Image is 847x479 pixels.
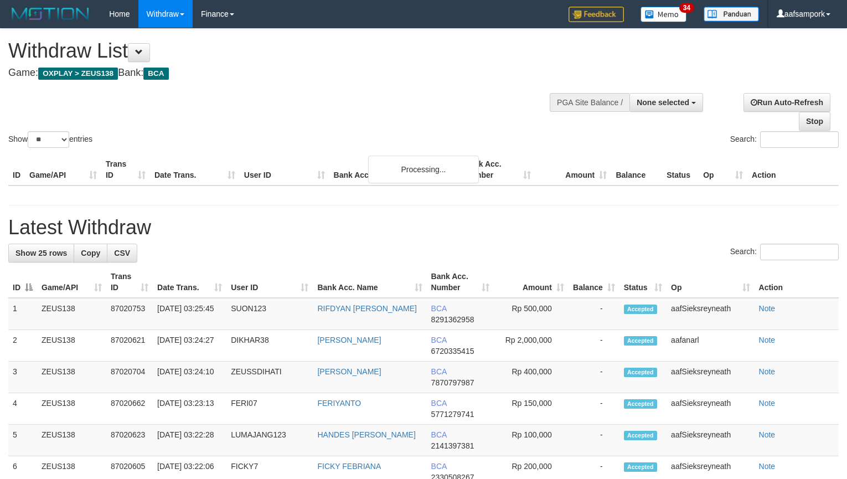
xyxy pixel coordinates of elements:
[106,330,153,362] td: 87020621
[8,131,92,148] label: Show entries
[624,462,657,472] span: Accepted
[114,249,130,257] span: CSV
[431,304,447,313] span: BCA
[25,154,101,186] th: Game/API
[317,336,381,344] a: [PERSON_NAME]
[759,430,776,439] a: Note
[494,425,569,456] td: Rp 100,000
[535,154,611,186] th: Amount
[431,462,447,471] span: BCA
[8,244,74,262] a: Show 25 rows
[624,305,657,314] span: Accepted
[226,393,313,425] td: FERI07
[37,362,106,393] td: ZEUS138
[667,362,754,393] td: aafSieksreyneath
[8,362,37,393] td: 3
[8,330,37,362] td: 2
[637,98,689,107] span: None selected
[569,330,619,362] td: -
[101,154,150,186] th: Trans ID
[459,154,535,186] th: Bank Acc. Number
[107,244,137,262] a: CSV
[240,154,329,186] th: User ID
[74,244,107,262] a: Copy
[755,266,839,298] th: Action
[37,298,106,330] td: ZEUS138
[760,244,839,260] input: Search:
[431,347,474,356] span: Copy 6720335415 to clipboard
[759,304,776,313] a: Note
[747,154,839,186] th: Action
[143,68,168,80] span: BCA
[8,6,92,22] img: MOTION_logo.png
[667,266,754,298] th: Op: activate to sort column ascending
[431,430,447,439] span: BCA
[730,131,839,148] label: Search:
[494,362,569,393] td: Rp 400,000
[431,399,447,408] span: BCA
[37,425,106,456] td: ZEUS138
[37,266,106,298] th: Game/API: activate to sort column ascending
[153,298,226,330] td: [DATE] 03:25:45
[153,266,226,298] th: Date Trans.: activate to sort column ascending
[106,425,153,456] td: 87020623
[8,393,37,425] td: 4
[317,399,361,408] a: FERIYANTO
[629,93,703,112] button: None selected
[226,298,313,330] td: SUON123
[494,298,569,330] td: Rp 500,000
[8,266,37,298] th: ID: activate to sort column descending
[153,393,226,425] td: [DATE] 03:23:13
[699,154,747,186] th: Op
[704,7,759,22] img: panduan.png
[494,266,569,298] th: Amount: activate to sort column ascending
[431,315,474,324] span: Copy 8291362958 to clipboard
[624,336,657,346] span: Accepted
[431,336,447,344] span: BCA
[226,266,313,298] th: User ID: activate to sort column ascending
[569,298,619,330] td: -
[226,330,313,362] td: DIKHAR38
[619,266,667,298] th: Status: activate to sort column ascending
[226,362,313,393] td: ZEUSSDIHATI
[81,249,100,257] span: Copy
[730,244,839,260] label: Search:
[431,441,474,450] span: Copy 2141397381 to clipboard
[329,154,460,186] th: Bank Acc. Name
[153,362,226,393] td: [DATE] 03:24:10
[569,7,624,22] img: Feedback.jpg
[153,425,226,456] td: [DATE] 03:22:28
[150,154,240,186] th: Date Trans.
[569,266,619,298] th: Balance: activate to sort column ascending
[431,367,447,376] span: BCA
[494,330,569,362] td: Rp 2,000,000
[317,462,381,471] a: FICKY FEBRIANA
[759,367,776,376] a: Note
[427,266,494,298] th: Bank Acc. Number: activate to sort column ascending
[624,399,657,409] span: Accepted
[106,266,153,298] th: Trans ID: activate to sort column ascending
[8,298,37,330] td: 1
[569,425,619,456] td: -
[550,93,629,112] div: PGA Site Balance /
[624,368,657,377] span: Accepted
[317,430,415,439] a: HANDES [PERSON_NAME]
[667,330,754,362] td: aafanarl
[106,393,153,425] td: 87020662
[368,156,479,183] div: Processing...
[317,367,381,376] a: [PERSON_NAME]
[313,266,426,298] th: Bank Acc. Name: activate to sort column ascending
[8,40,554,62] h1: Withdraw List
[679,3,694,13] span: 34
[667,298,754,330] td: aafSieksreyneath
[8,425,37,456] td: 5
[759,336,776,344] a: Note
[317,304,416,313] a: RIFDYAN [PERSON_NAME]
[226,425,313,456] td: LUMAJANG123
[431,378,474,387] span: Copy 7870797987 to clipboard
[8,68,554,79] h4: Game: Bank:
[106,362,153,393] td: 87020704
[611,154,662,186] th: Balance
[16,249,67,257] span: Show 25 rows
[760,131,839,148] input: Search:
